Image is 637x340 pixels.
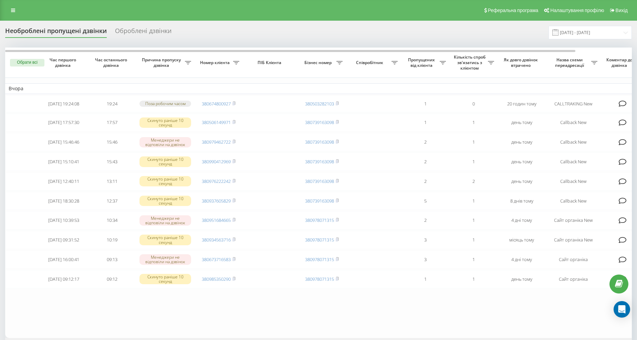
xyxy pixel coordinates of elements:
[546,153,601,171] td: Callback New
[88,95,136,112] td: 19:24
[139,274,191,284] div: Скинуто раніше 10 секунд
[498,114,546,132] td: день тому
[139,57,185,68] span: Причина пропуску дзвінка
[301,60,336,65] span: Бізнес номер
[139,215,191,226] div: Менеджери не відповіли на дзвінок
[349,60,391,65] span: Співробітник
[88,192,136,210] td: 12:37
[401,95,449,112] td: 1
[139,196,191,206] div: Скинуто раніше 10 секунд
[401,231,449,249] td: 3
[401,172,449,190] td: 2
[88,133,136,151] td: 15:46
[449,211,498,229] td: 1
[305,237,334,243] a: 380978071315
[45,57,82,68] span: Час першого дзвінка
[305,276,334,282] a: 380978071315
[305,119,334,125] a: 380739163098
[449,250,498,269] td: 1
[40,211,88,229] td: [DATE] 10:39:53
[202,158,231,165] a: 380990412969
[498,95,546,112] td: 20 годин тому
[401,192,449,210] td: 5
[546,231,601,249] td: Сайт органіка New
[202,101,231,107] a: 380674800927
[498,211,546,229] td: 4 дні тому
[546,250,601,269] td: Сайт органіка
[139,137,191,147] div: Менеджери не відповіли на дзвінок
[40,153,88,171] td: [DATE] 15:10:41
[305,178,334,184] a: 380739163098
[305,158,334,165] a: 380739163098
[202,256,231,262] a: 380673716583
[401,270,449,288] td: 1
[40,250,88,269] td: [DATE] 16:00:41
[5,27,107,38] div: Необроблені пропущені дзвінки
[88,250,136,269] td: 09:13
[139,254,191,265] div: Менеджери не відповіли на дзвінок
[40,95,88,112] td: [DATE] 19:24:08
[401,211,449,229] td: 2
[546,192,601,210] td: Callback New
[498,231,546,249] td: місяць тому
[498,153,546,171] td: день тому
[604,57,636,68] span: Коментар до дзвінка
[305,198,334,204] a: 380739163098
[498,250,546,269] td: 4 дні тому
[198,60,233,65] span: Номер клієнта
[449,172,498,190] td: 2
[614,301,630,318] div: Open Intercom Messenger
[115,27,171,38] div: Оброблені дзвінки
[40,114,88,132] td: [DATE] 17:57:30
[498,270,546,288] td: день тому
[202,237,231,243] a: 380934563716
[202,198,231,204] a: 380937605829
[40,133,88,151] td: [DATE] 15:46:46
[550,8,604,13] span: Налаштування профілю
[88,153,136,171] td: 15:43
[401,133,449,151] td: 2
[40,231,88,249] td: [DATE] 09:31:52
[202,139,231,145] a: 380979462722
[88,172,136,190] td: 13:11
[139,176,191,186] div: Скинуто раніше 10 секунд
[202,217,231,223] a: 380951684665
[549,57,591,68] span: Назва схеми переадресації
[305,101,334,107] a: 380503282103
[249,60,292,65] span: ПІБ Клієнта
[88,114,136,132] td: 17:57
[546,211,601,229] td: Сайт органіка New
[498,172,546,190] td: день тому
[305,217,334,223] a: 380978071315
[139,235,191,245] div: Скинуто раніше 10 секунд
[93,57,130,68] span: Час останнього дзвінка
[401,114,449,132] td: 1
[616,8,628,13] span: Вихід
[305,139,334,145] a: 380739163098
[405,57,440,68] span: Пропущених від клієнта
[546,133,601,151] td: Callback New
[546,270,601,288] td: Сайт органіка
[40,270,88,288] td: [DATE] 09:12:17
[449,231,498,249] td: 1
[88,270,136,288] td: 09:12
[401,153,449,171] td: 2
[202,119,231,125] a: 380506149971
[498,133,546,151] td: день тому
[40,192,88,210] td: [DATE] 18:30:28
[449,114,498,132] td: 1
[449,133,498,151] td: 1
[488,8,539,13] span: Реферальна програма
[10,59,44,66] button: Обрати всі
[449,270,498,288] td: 1
[503,57,540,68] span: Як довго дзвінок втрачено
[546,114,601,132] td: Callback New
[449,95,498,112] td: 0
[401,250,449,269] td: 3
[546,95,601,112] td: CALLTRAKING New
[453,54,488,71] span: Кількість спроб зв'язатись з клієнтом
[202,178,231,184] a: 380976222242
[202,276,231,282] a: 380985350290
[88,231,136,249] td: 10:19
[40,172,88,190] td: [DATE] 12:40:11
